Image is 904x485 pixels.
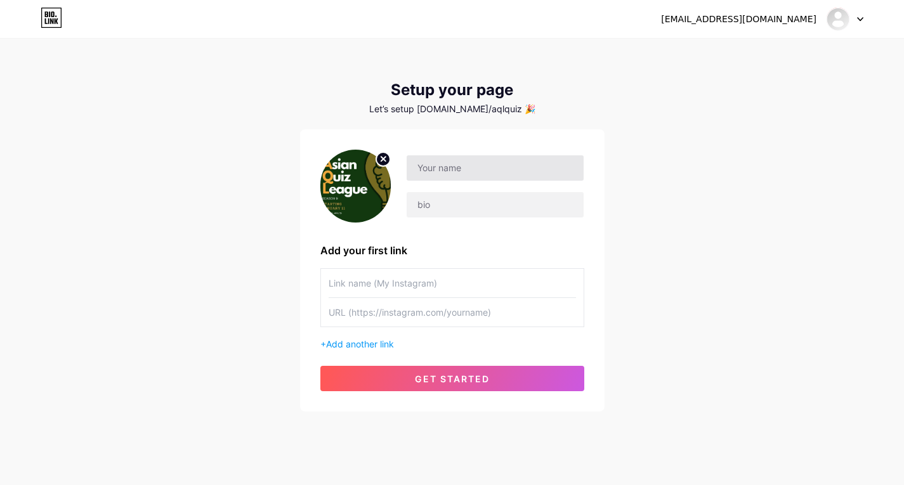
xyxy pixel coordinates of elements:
[320,150,391,223] img: profile pic
[407,155,583,181] input: Your name
[326,339,394,349] span: Add another link
[300,104,605,114] div: Let’s setup [DOMAIN_NAME]/aqlquiz 🎉
[407,192,583,217] input: bio
[415,373,490,384] span: get started
[300,81,605,99] div: Setup your page
[329,269,576,297] input: Link name (My Instagram)
[661,13,816,26] div: [EMAIL_ADDRESS][DOMAIN_NAME]
[320,337,584,351] div: +
[320,366,584,391] button: get started
[320,243,584,258] div: Add your first link
[826,7,850,31] img: Movin Miranda
[329,298,576,327] input: URL (https://instagram.com/yourname)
